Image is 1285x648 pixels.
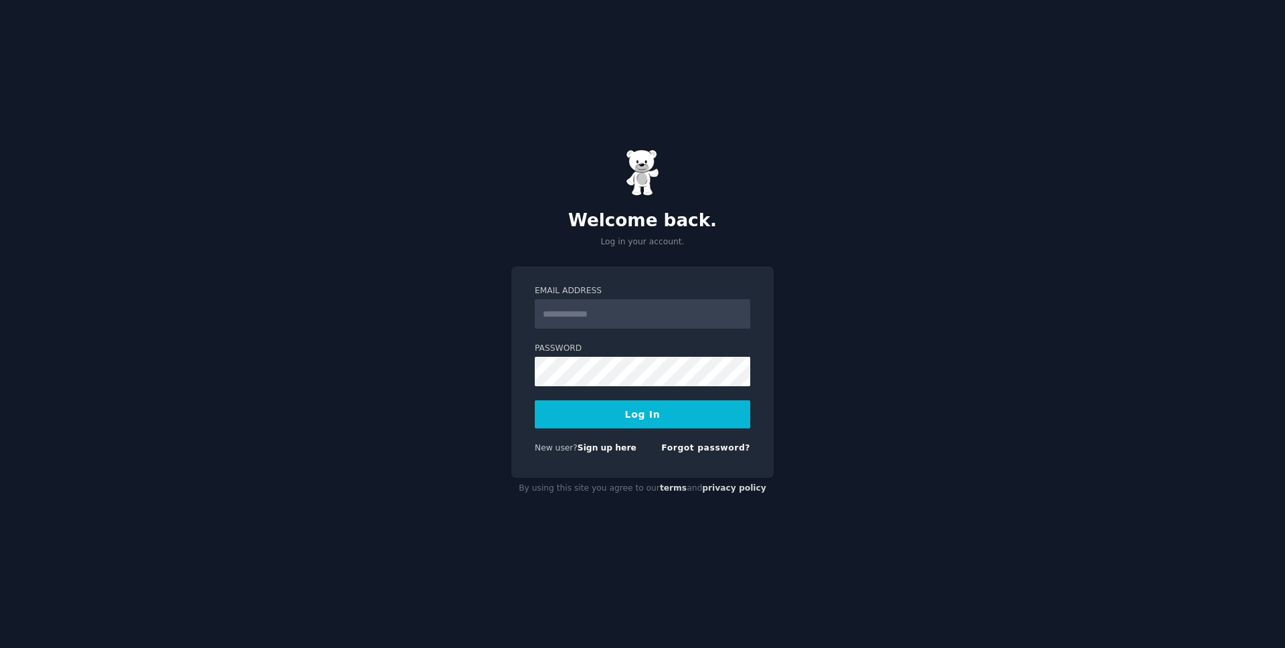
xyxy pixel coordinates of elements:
button: Log In [535,400,750,428]
label: Email Address [535,285,750,297]
h2: Welcome back. [511,210,774,232]
a: Sign up here [578,443,636,453]
p: Log in your account. [511,236,774,248]
label: Password [535,343,750,355]
img: Gummy Bear [626,149,659,196]
a: Forgot password? [661,443,750,453]
a: privacy policy [702,483,766,493]
div: By using this site you agree to our and [511,478,774,499]
span: New user? [535,443,578,453]
a: terms [660,483,687,493]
